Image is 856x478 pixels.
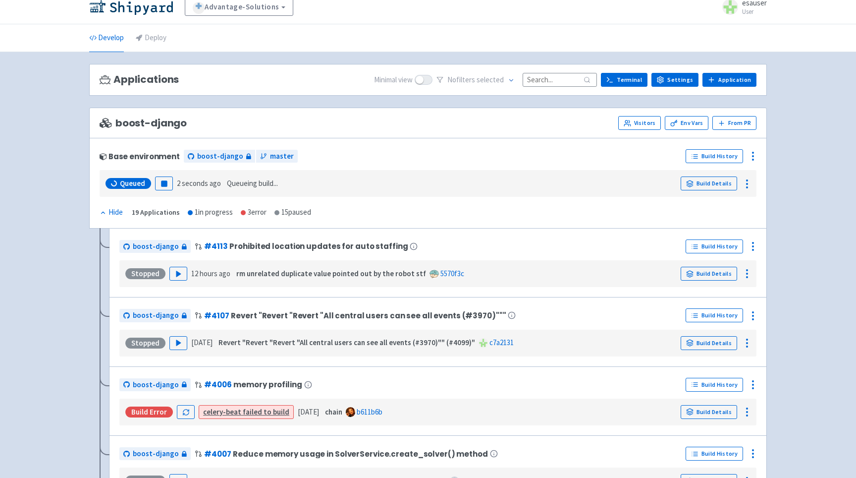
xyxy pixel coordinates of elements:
div: Build Error [125,407,173,418]
span: memory profiling [233,380,302,389]
a: boost-django [184,150,255,163]
a: boost-django [119,240,191,253]
a: Env Vars [665,116,708,130]
a: Build History [686,378,743,392]
span: selected [477,75,504,84]
div: Stopped [125,338,165,349]
span: boost-django [197,151,243,162]
a: Application [702,73,756,87]
input: Search... [523,73,597,86]
strong: rm unrelated duplicate value pointed out by the robot stf [236,269,426,278]
a: 5570f3c [440,269,464,278]
span: boost-django [133,310,179,321]
a: Visitors [618,116,661,130]
span: Revert "Revert "Revert "All central users can see all events (#3970)""" [231,311,506,320]
div: 1 in progress [188,207,233,218]
button: Pause [155,177,173,190]
strong: celery-beat [203,407,241,417]
span: boost-django [133,379,179,391]
time: 2 seconds ago [177,179,221,188]
a: Deploy [136,24,166,52]
div: Stopped [125,268,165,279]
a: Build Details [681,177,737,190]
div: 19 Applications [132,207,180,218]
span: boost-django [100,118,187,129]
span: master [270,151,294,162]
span: Reduce memory usage in SolverService.create_solver() method [233,450,487,458]
a: Settings [651,73,698,87]
a: c7a2131 [489,338,514,347]
a: Terminal [601,73,647,87]
a: #4007 [204,449,231,459]
span: boost-django [133,448,179,460]
button: Play [169,267,187,281]
span: Queued [120,179,145,188]
div: 15 paused [274,207,311,218]
a: Build History [686,239,743,253]
div: Hide [100,207,123,218]
a: #4107 [204,310,229,321]
div: Base environment [100,152,180,161]
a: Build History [686,149,743,163]
a: celery-beat failed to build [203,407,289,417]
time: [DATE] [191,338,213,347]
a: boost-django [119,309,191,322]
a: Build Details [681,336,737,350]
a: Build Details [681,267,737,281]
span: Minimal view [374,74,413,86]
span: No filter s [447,74,504,86]
button: From PR [712,116,756,130]
a: Develop [89,24,124,52]
a: Build Details [681,405,737,419]
div: 3 error [241,207,267,218]
a: Build History [686,447,743,461]
a: boost-django [119,447,191,461]
a: boost-django [119,378,191,392]
time: 12 hours ago [191,269,230,278]
small: User [742,8,767,15]
a: master [256,150,298,163]
button: Play [169,336,187,350]
a: #4113 [204,241,227,251]
h3: Applications [100,74,179,85]
a: #4006 [204,379,231,390]
span: Prohibited location updates for auto staffing [229,242,408,250]
a: Build History [686,308,743,322]
button: Hide [100,207,124,218]
a: b611b6b [357,407,382,417]
time: [DATE] [298,407,319,417]
strong: chain [325,407,342,417]
span: boost-django [133,241,179,252]
span: Queueing build... [227,178,278,189]
strong: Revert "Revert "Revert "All central users can see all events (#3970)"" (#4099)" [218,338,475,347]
